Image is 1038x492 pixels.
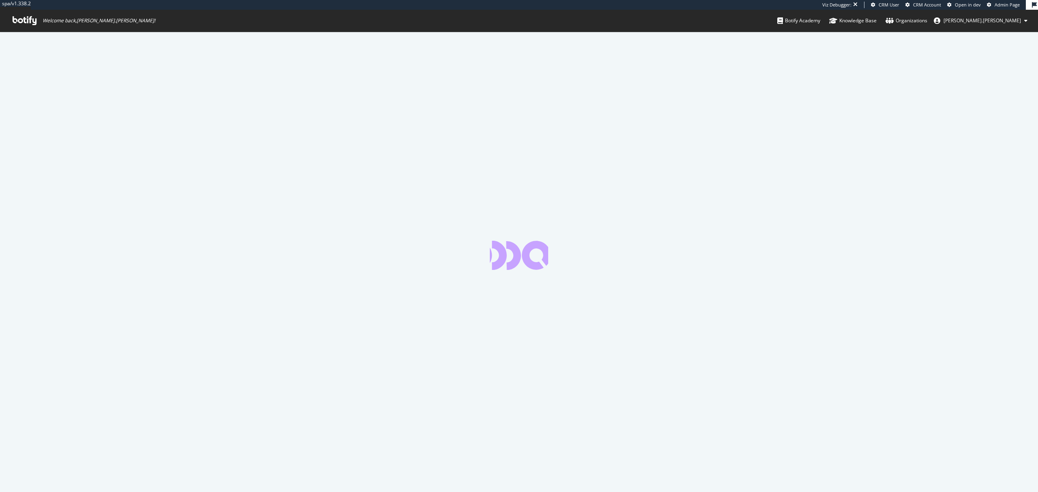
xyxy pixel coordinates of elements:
[829,10,877,32] a: Knowledge Base
[927,14,1034,27] button: [PERSON_NAME].[PERSON_NAME]
[913,2,941,8] span: CRM Account
[829,17,877,25] div: Knowledge Base
[987,2,1020,8] a: Admin Page
[995,2,1020,8] span: Admin Page
[490,241,548,270] div: animation
[955,2,981,8] span: Open in dev
[944,17,1021,24] span: julien.sardin
[777,17,820,25] div: Botify Academy
[905,2,941,8] a: CRM Account
[777,10,820,32] a: Botify Academy
[871,2,899,8] a: CRM User
[947,2,981,8] a: Open in dev
[886,17,927,25] div: Organizations
[879,2,899,8] span: CRM User
[43,17,155,24] span: Welcome back, [PERSON_NAME].[PERSON_NAME] !
[886,10,927,32] a: Organizations
[822,2,851,8] div: Viz Debugger:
